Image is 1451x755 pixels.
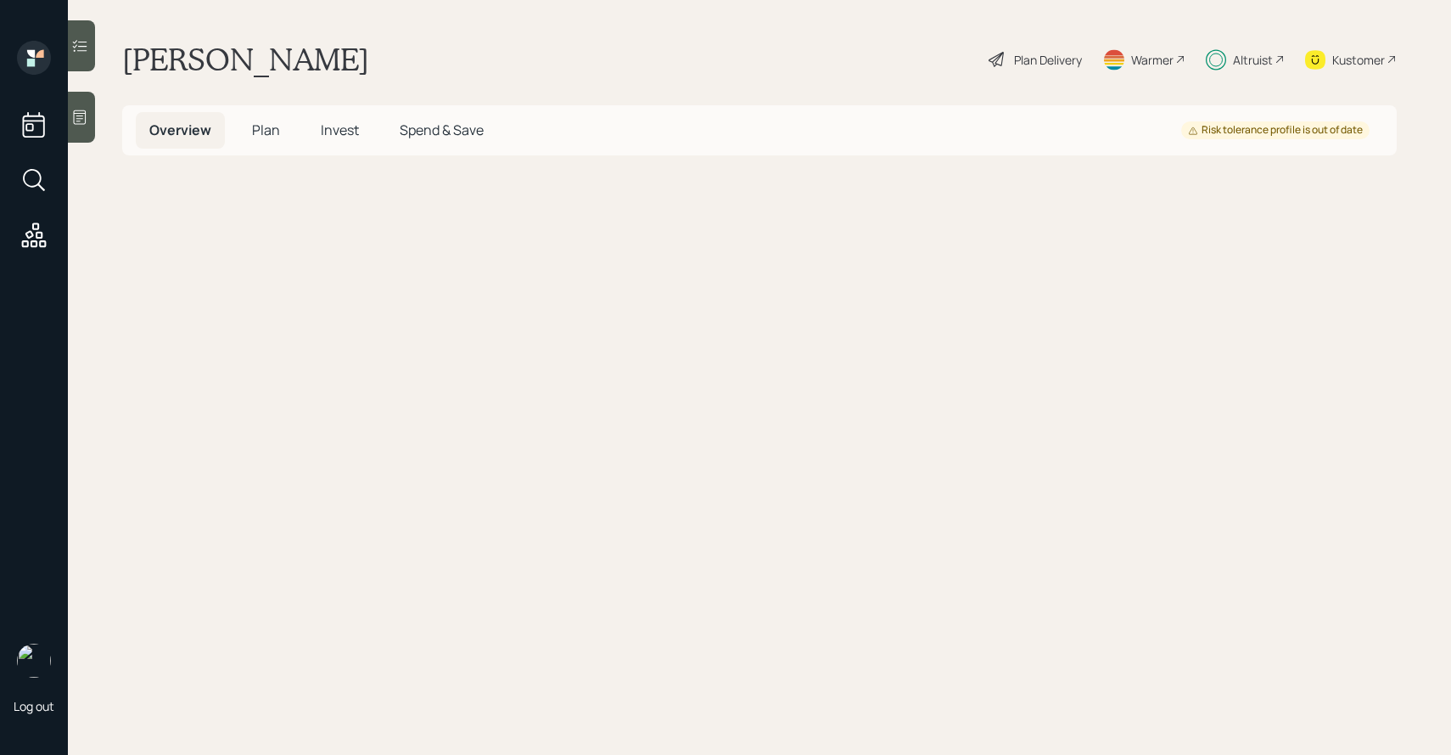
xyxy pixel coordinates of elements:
[1233,51,1273,69] div: Altruist
[1188,123,1363,138] div: Risk tolerance profile is out of date
[1014,51,1082,69] div: Plan Delivery
[321,121,359,139] span: Invest
[149,121,211,139] span: Overview
[1332,51,1385,69] div: Kustomer
[252,121,280,139] span: Plan
[122,41,369,78] h1: [PERSON_NAME]
[1131,51,1174,69] div: Warmer
[14,698,54,714] div: Log out
[400,121,484,139] span: Spend & Save
[17,644,51,678] img: sami-boghos-headshot.png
